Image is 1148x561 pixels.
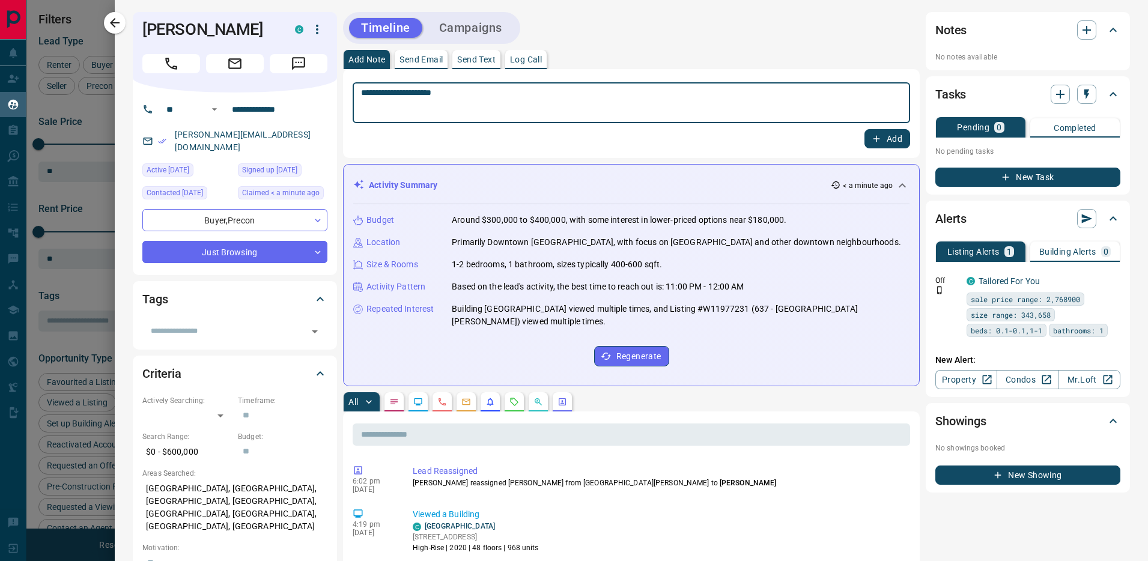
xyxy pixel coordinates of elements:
p: Listing Alerts [947,247,1000,256]
p: [PERSON_NAME] reassigned [PERSON_NAME] from [GEOGRAPHIC_DATA][PERSON_NAME] to [413,478,905,488]
p: [GEOGRAPHIC_DATA], [GEOGRAPHIC_DATA], [GEOGRAPHIC_DATA], [GEOGRAPHIC_DATA], [GEOGRAPHIC_DATA], [G... [142,479,327,536]
button: Add [864,129,910,148]
p: No notes available [935,52,1120,62]
p: Building [GEOGRAPHIC_DATA] viewed multiple times, and Listing #W11977231 (637 - [GEOGRAPHIC_DATA]... [452,303,910,328]
p: [STREET_ADDRESS] [413,532,539,542]
div: Notes [935,16,1120,44]
p: Repeated Interest [366,303,434,315]
span: sale price range: 2,768900 [971,293,1080,305]
h2: Showings [935,411,986,431]
p: No showings booked [935,443,1120,453]
div: condos.ca [967,277,975,285]
p: Activity Summary [369,179,437,192]
span: Signed up [DATE] [242,164,297,176]
p: Budget: [238,431,327,442]
span: Active [DATE] [147,164,189,176]
button: New Showing [935,465,1120,485]
p: Off [935,275,959,286]
p: Log Call [510,55,542,64]
svg: Agent Actions [557,397,567,407]
h2: Alerts [935,209,967,228]
div: Tue Sep 16 2025 [238,186,327,203]
span: Contacted [DATE] [147,187,203,199]
p: 0 [997,123,1001,132]
p: Actively Searching: [142,395,232,406]
a: Mr.Loft [1058,370,1120,389]
span: [PERSON_NAME] [720,479,776,487]
p: [DATE] [353,485,395,494]
p: Send Text [457,55,496,64]
p: High-Rise | 2020 | 48 floors | 968 units [413,542,539,553]
a: Property [935,370,997,389]
p: Around $300,000 to $400,000, with some interest in lower-priced options near $180,000. [452,214,786,226]
svg: Opportunities [533,397,543,407]
button: Open [306,323,323,340]
p: Motivation: [142,542,327,553]
h2: Criteria [142,364,181,383]
p: Search Range: [142,431,232,442]
p: < a minute ago [843,180,893,191]
p: Areas Searched: [142,468,327,479]
div: Criteria [142,359,327,388]
span: size range: 343,658 [971,309,1051,321]
p: Send Email [399,55,443,64]
p: Based on the lead's activity, the best time to reach out is: 11:00 PM - 12:00 AM [452,280,744,293]
p: Lead Reassigned [413,465,905,478]
a: Condos [997,370,1058,389]
h2: Tasks [935,85,966,104]
div: condos.ca [295,25,303,34]
p: Primarily Downtown [GEOGRAPHIC_DATA], with focus on [GEOGRAPHIC_DATA] and other downtown neighbou... [452,236,901,249]
p: New Alert: [935,354,1120,366]
svg: Notes [389,397,399,407]
div: condos.ca [413,523,421,531]
svg: Emails [461,397,471,407]
p: Viewed a Building [413,508,905,521]
h1: [PERSON_NAME] [142,20,277,39]
button: Timeline [349,18,422,38]
div: Buyer , Precon [142,209,327,231]
button: New Task [935,168,1120,187]
h2: Notes [935,20,967,40]
a: [PERSON_NAME][EMAIL_ADDRESS][DOMAIN_NAME] [175,130,311,152]
span: Email [206,54,264,73]
div: Tags [142,285,327,314]
p: All [348,398,358,406]
p: 4:19 pm [353,520,395,529]
a: Tailored For You [979,276,1040,286]
button: Open [207,102,222,117]
p: No pending tasks [935,142,1120,160]
span: Message [270,54,327,73]
svg: Push Notification Only [935,286,944,294]
p: Add Note [348,55,385,64]
span: Call [142,54,200,73]
h2: Tags [142,290,168,309]
p: 1-2 bedrooms, 1 bathroom, sizes typically 400-600 sqft. [452,258,662,271]
div: Alerts [935,204,1120,233]
svg: Calls [437,397,447,407]
p: 1 [1007,247,1012,256]
p: Building Alerts [1039,247,1096,256]
p: $0 - $600,000 [142,442,232,462]
p: Size & Rooms [366,258,418,271]
button: Campaigns [427,18,514,38]
div: Activity Summary< a minute ago [353,174,910,196]
svg: Listing Alerts [485,397,495,407]
p: Completed [1054,124,1096,132]
svg: Email Verified [158,137,166,145]
span: bathrooms: 1 [1053,324,1104,336]
svg: Requests [509,397,519,407]
div: Tasks [935,80,1120,109]
p: Activity Pattern [366,280,425,293]
p: 0 [1104,247,1108,256]
div: Showings [935,407,1120,435]
p: Timeframe: [238,395,327,406]
p: [DATE] [353,529,395,537]
button: Regenerate [594,346,669,366]
p: Budget [366,214,394,226]
p: Location [366,236,400,249]
p: 6:02 pm [353,477,395,485]
div: Mon Feb 14 2022 [238,163,327,180]
svg: Lead Browsing Activity [413,397,423,407]
div: Thu Apr 27 2023 [142,186,232,203]
span: Claimed < a minute ago [242,187,320,199]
